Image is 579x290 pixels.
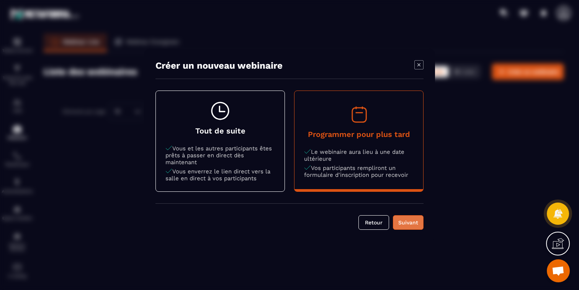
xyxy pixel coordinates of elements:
[165,126,275,135] h4: Tout de suite
[304,148,414,162] p: Le webinaire aura lieu à une date ultérieure
[358,215,389,230] button: Retour
[165,145,275,166] p: Vous et les autres participants êtes prêts à passer en direct dès maintenant
[294,94,423,188] button: Programmer pour plus tardLe webinaire aura lieu à une date ultérieureVos participants rempliront ...
[304,165,414,178] p: Vos participants rempliront un formulaire d'inscription pour recevoir
[155,60,283,71] h4: Créer un nouveau webinaire
[304,130,414,139] h4: Programmer pour plus tard
[398,219,419,226] div: Suivant
[165,168,275,182] p: Vous enverrez le lien direct vers la salle en direct à vos participants
[393,215,424,230] button: Suivant
[547,259,570,282] div: Ouvrir le chat
[156,91,285,191] button: Tout de suiteVous et les autres participants êtes prêts à passer en direct dès maintenantVous env...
